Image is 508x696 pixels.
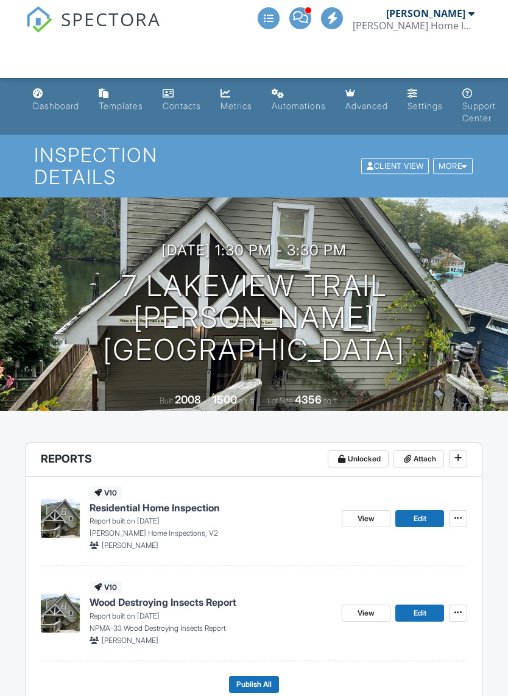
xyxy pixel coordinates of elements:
[462,101,496,123] div: Support Center
[99,101,143,111] div: Templates
[213,393,237,406] div: 1500
[161,242,347,258] h3: [DATE] 1:30 pm - 3:30 pm
[26,6,52,33] img: The Best Home Inspection Software - Spectora
[216,83,257,118] a: Metrics
[345,101,388,111] div: Advanced
[220,101,252,111] div: Metrics
[61,6,161,32] span: SPECTORA
[407,101,443,111] div: Settings
[433,158,473,174] div: More
[267,83,331,118] a: Automations (Advanced)
[386,7,465,20] div: [PERSON_NAME]
[295,393,322,406] div: 4356
[340,83,393,118] a: Advanced
[28,83,84,118] a: Dashboard
[403,83,448,118] a: Settings
[160,396,173,405] span: Built
[323,396,339,405] span: sq.ft.
[175,393,201,406] div: 2008
[26,16,161,42] a: SPECTORA
[457,83,501,130] a: Support Center
[19,270,489,366] h1: 7 Lakeview Trail [PERSON_NAME][GEOGRAPHIC_DATA]
[272,101,326,111] div: Automations
[360,161,432,170] a: Client View
[33,101,79,111] div: Dashboard
[267,396,293,405] span: Lot Size
[353,20,474,32] div: Knox Home Inspections
[239,396,256,405] span: sq. ft.
[158,83,206,118] a: Contacts
[163,101,201,111] div: Contacts
[361,158,429,174] div: Client View
[94,83,148,118] a: Templates
[34,144,474,187] h1: Inspection Details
